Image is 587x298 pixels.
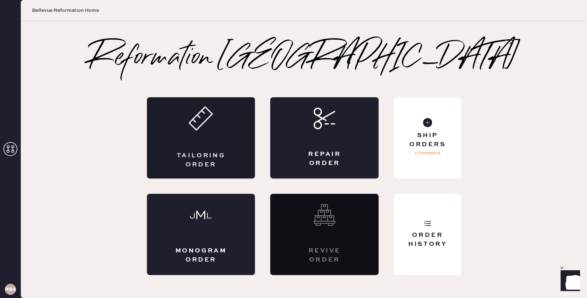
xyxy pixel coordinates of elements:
h3: RBA [5,287,16,292]
div: Repair Order [298,150,351,167]
p: 2 Unshipped [415,149,440,157]
div: Revive order [298,247,351,264]
div: Ship Orders [399,131,455,149]
div: Monogram Order [175,247,228,264]
div: Order History [399,231,455,248]
iframe: Front Chat [554,267,584,297]
h2: Reformation [GEOGRAPHIC_DATA] [89,44,519,72]
div: Interested? Contact us at care@hemster.co [270,194,379,275]
span: Bellevue Reformation Home [32,7,99,14]
div: Tailoring Order [175,151,228,169]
